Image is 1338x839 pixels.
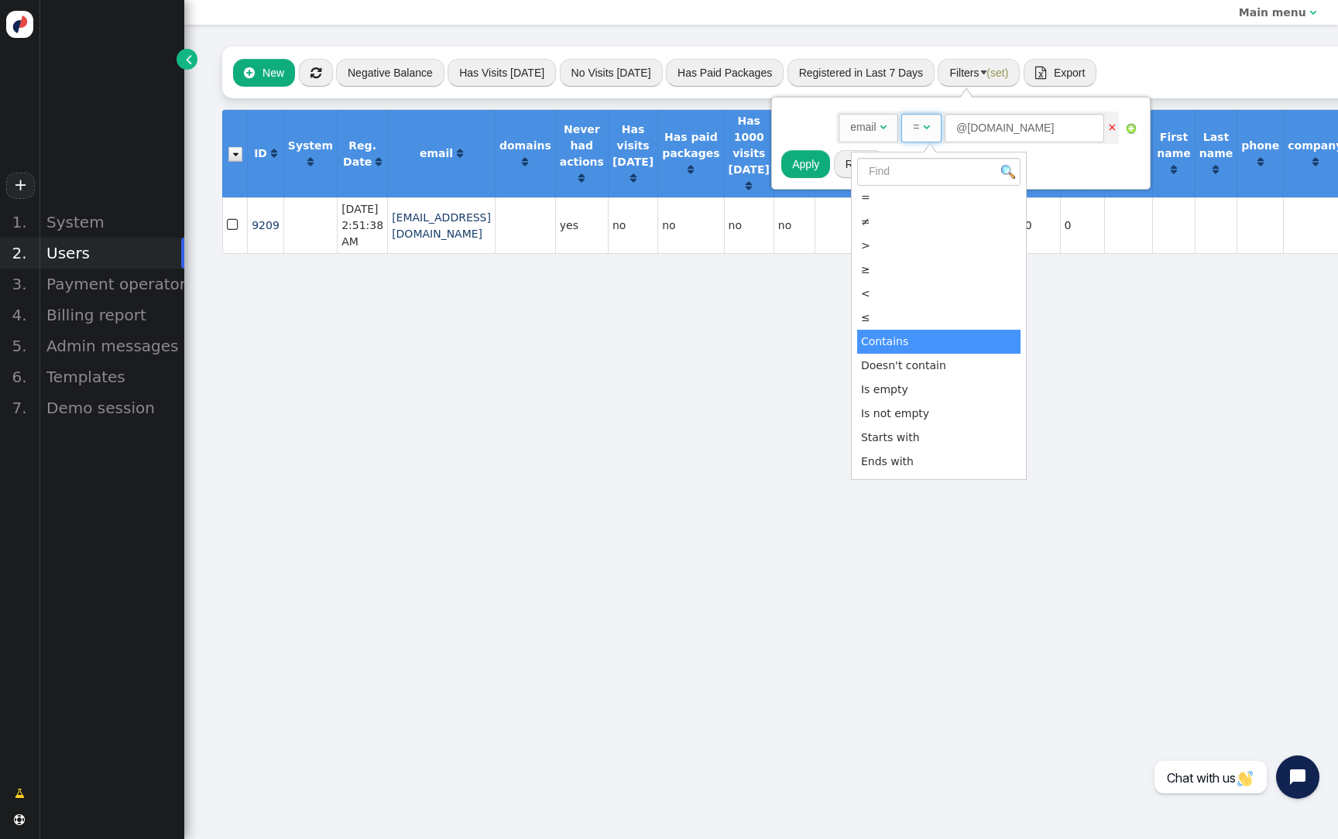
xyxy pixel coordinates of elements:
button: No Visits [DATE] [560,59,663,87]
b: Has visits [DATE] [612,123,654,168]
td: no [608,197,657,253]
span: Click to sort [1171,164,1177,175]
td: no [774,197,815,253]
span: Click to sort [1257,156,1264,167]
td: yes [555,197,608,253]
span: Click to sort [746,180,752,191]
img: logo-icon.svg [6,11,33,38]
span: Click to sort [1312,156,1319,167]
td: < [857,282,1021,306]
button: Reset [834,150,886,178]
div: Billing report [39,300,184,330]
td: Doesn't contain [857,354,1021,378]
span: [DATE] 2:51:38 AM [341,203,383,248]
img: icon_dropdown_trigger.png [228,147,242,162]
button: Negative Balance [336,59,444,87]
span:  [1035,67,1046,79]
b: domains [499,139,551,152]
button: Has Paid Packages [666,59,784,87]
td: no [724,197,774,253]
b: Reg. Date [343,139,376,168]
span: Click to sort [307,156,314,167]
div: Admin messages [39,330,184,361]
a:  [376,156,382,168]
b: Has 1000 visits [DATE] [729,115,770,176]
button: Has Visits [DATE] [448,59,556,87]
b: Last name [1199,131,1233,159]
a: [EMAIL_ADDRESS][DOMAIN_NAME] [392,211,491,240]
span: Click to sort [457,148,463,159]
a:  [307,156,314,168]
span: Export [1054,67,1085,79]
span: Click to sort [271,148,277,159]
a: 9209 [252,219,280,231]
a: + [6,173,34,199]
span: (set) [986,67,1008,79]
a:  [457,147,463,159]
a:  [630,172,636,184]
button:  [299,59,333,87]
b: ID [254,147,267,159]
div: = [913,119,919,135]
span:  [310,67,321,79]
img: trigger_black.png [981,70,986,74]
span:  [880,122,887,132]
td: Starts with [857,426,1021,450]
span: Click to sort [578,173,585,183]
b: System [288,139,333,152]
td: Contains [857,330,1021,354]
span:  [923,122,930,132]
a:  [1171,163,1177,176]
td: > [857,234,1021,258]
td: Is empty [857,378,1021,402]
span:  [244,67,255,79]
td: no [657,197,723,253]
span: Click to sort [630,173,636,183]
div: email [850,119,876,135]
td: 0 [1060,197,1104,253]
a:  [177,49,197,70]
img: add.png [1125,122,1137,135]
a:  [1213,163,1219,176]
b: phone [1241,139,1279,152]
a:  [522,156,528,168]
button: New [233,59,295,87]
td: ≥ [857,258,1021,282]
img: icon_search.png [1001,165,1015,179]
td: ≠ [857,210,1021,234]
button: Registered in Last 7 Days [787,59,935,87]
a:  [1257,156,1264,168]
div: System [39,207,184,238]
td: Ends with [857,450,1021,474]
button:  Export [1024,59,1097,87]
div: Demo session [39,392,184,423]
span: Click to sort [1213,164,1219,175]
a:  [4,779,36,807]
a:  [271,147,277,159]
span: Click to sort [688,164,694,175]
span:  [15,786,25,802]
span:  [227,214,241,235]
a:  [1312,156,1319,168]
span:  [14,814,25,825]
b: email [420,147,453,159]
span: Click to sort [376,156,382,167]
a:  [688,163,694,176]
a:  [578,172,585,184]
button: Filters (set) [938,59,1020,87]
td: 0.00 [1003,197,1059,253]
div: Users [39,238,184,269]
button: Apply [781,150,830,178]
div: Templates [39,361,184,392]
a:  [746,180,752,192]
div: Payment operators [39,269,184,300]
b: Main menu [1239,6,1306,19]
a: × [1108,121,1117,133]
span: Click to sort [522,156,528,167]
span:  [1309,7,1316,18]
input: Find [857,158,1021,186]
b: First name [1157,131,1191,159]
td: Is not empty [857,402,1021,426]
td: = [857,186,1021,210]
